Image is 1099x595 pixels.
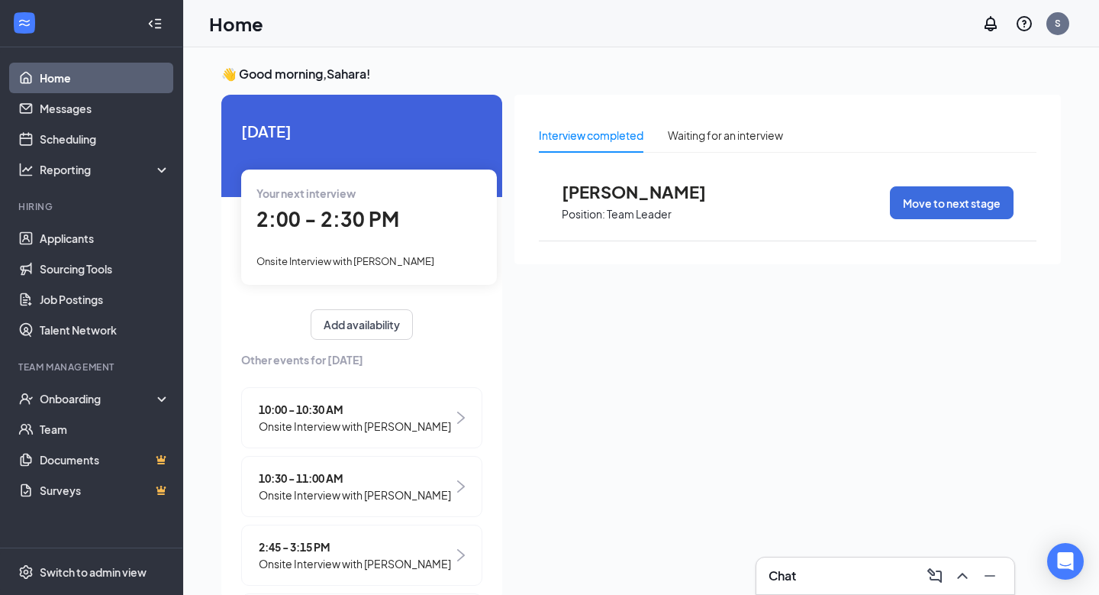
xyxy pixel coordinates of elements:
[40,391,157,406] div: Onboarding
[18,391,34,406] svg: UserCheck
[18,564,34,580] svg: Settings
[1047,543,1084,580] div: Open Intercom Messenger
[769,568,796,584] h3: Chat
[18,162,34,177] svg: Analysis
[259,538,451,555] span: 2:45 - 3:15 PM
[259,401,451,418] span: 10:00 - 10:30 AM
[562,182,730,202] span: [PERSON_NAME]
[256,186,356,200] span: Your next interview
[1015,15,1033,33] svg: QuestionInfo
[923,564,947,588] button: ComposeMessage
[978,564,1002,588] button: Minimize
[256,206,399,231] span: 2:00 - 2:30 PM
[1055,17,1061,30] div: S
[40,475,170,506] a: SurveysCrown
[40,93,170,124] a: Messages
[209,11,263,37] h1: Home
[539,127,643,144] div: Interview completed
[147,16,163,31] svg: Collapse
[259,418,451,435] span: Onsite Interview with [PERSON_NAME]
[562,207,605,222] p: Position:
[981,15,1000,33] svg: Notifications
[40,63,170,93] a: Home
[950,564,975,588] button: ChevronUp
[40,162,171,177] div: Reporting
[890,186,1014,219] button: Move to next stage
[40,414,170,445] a: Team
[259,487,451,503] span: Onsite Interview with [PERSON_NAME]
[17,15,32,31] svg: WorkstreamLogo
[953,567,972,585] svg: ChevronUp
[40,124,170,154] a: Scheduling
[18,200,167,213] div: Hiring
[241,351,482,368] span: Other events for [DATE]
[40,445,170,475] a: DocumentsCrown
[668,127,783,144] div: Waiting for an interview
[221,66,1061,82] h3: 👋 Good morning, Sahara !
[926,567,944,585] svg: ComposeMessage
[40,564,147,580] div: Switch to admin view
[259,470,451,487] span: 10:30 - 11:00 AM
[40,254,170,284] a: Sourcing Tools
[259,555,451,572] span: Onsite Interview with [PERSON_NAME]
[981,567,999,585] svg: Minimize
[311,309,413,340] button: Add availability
[40,315,170,345] a: Talent Network
[18,361,167,373] div: Team Management
[607,207,672,222] p: Team Leader
[40,284,170,315] a: Job Postings
[241,119,482,143] span: [DATE]
[256,255,434,267] span: Onsite Interview with [PERSON_NAME]
[40,223,170,254] a: Applicants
